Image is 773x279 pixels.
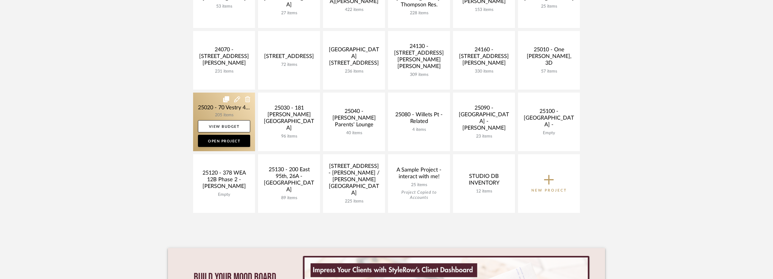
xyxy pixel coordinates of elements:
[198,46,250,69] div: 24070 - [STREET_ADDRESS][PERSON_NAME]
[531,187,567,193] p: New Project
[393,127,445,132] div: 4 items
[198,170,250,192] div: 25120 - 378 WEA 12B Phase 2 - [PERSON_NAME]
[393,182,445,188] div: 25 items
[523,46,575,69] div: 25010 - One [PERSON_NAME], 3D
[328,46,380,69] div: [GEOGRAPHIC_DATA][STREET_ADDRESS]
[523,69,575,74] div: 57 items
[458,7,510,12] div: 153 items
[458,105,510,134] div: 25090 - [GEOGRAPHIC_DATA] - [PERSON_NAME]
[198,192,250,197] div: Empty
[198,135,250,147] a: Open Project
[393,11,445,16] div: 228 items
[263,166,315,196] div: 25130 - 200 East 95th, 26A - [GEOGRAPHIC_DATA]
[263,196,315,201] div: 89 items
[458,189,510,194] div: 12 items
[393,72,445,77] div: 309 items
[328,131,380,136] div: 40 items
[198,120,250,132] a: View Budget
[393,167,445,182] div: A Sample Project - interact with me!
[458,173,510,189] div: STUDIO DB INVENTORY
[198,4,250,9] div: 53 items
[393,190,445,200] div: Project Copied to Accounts
[263,105,315,134] div: 25030 - 181 [PERSON_NAME][GEOGRAPHIC_DATA]
[198,69,250,74] div: 231 items
[393,43,445,72] div: 24130 - [STREET_ADDRESS][PERSON_NAME][PERSON_NAME]
[458,69,510,74] div: 330 items
[458,46,510,69] div: 24160 - [STREET_ADDRESS][PERSON_NAME]
[523,4,575,9] div: 25 items
[518,154,580,213] button: New Project
[328,108,380,131] div: 25040 - [PERSON_NAME] Parents' Lounge
[328,199,380,204] div: 225 items
[328,163,380,199] div: [STREET_ADDRESS] - [PERSON_NAME] / [PERSON_NAME][GEOGRAPHIC_DATA]
[263,134,315,139] div: 96 items
[263,11,315,16] div: 27 items
[263,53,315,62] div: [STREET_ADDRESS]
[458,134,510,139] div: 23 items
[393,111,445,127] div: 25080 - Willets Pt - Related
[523,108,575,131] div: 25100 - [GEOGRAPHIC_DATA] -
[523,131,575,136] div: Empty
[263,62,315,67] div: 72 items
[328,69,380,74] div: 236 items
[328,7,380,12] div: 422 items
